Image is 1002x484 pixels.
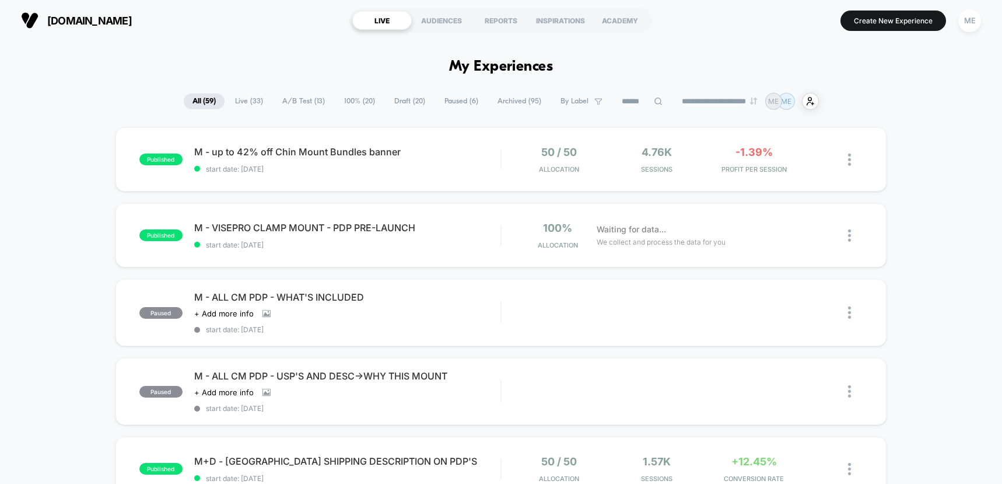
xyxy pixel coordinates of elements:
[643,455,671,468] span: 1.57k
[386,93,434,109] span: Draft ( 20 )
[194,404,501,413] span: start date: [DATE]
[47,15,132,27] span: [DOMAIN_NAME]
[436,93,487,109] span: Paused ( 6 )
[194,388,254,397] span: + Add more info
[539,165,579,173] span: Allocation
[449,58,553,75] h1: My Experiences
[840,11,946,31] button: Create New Experience
[139,386,183,398] span: paused
[590,11,650,30] div: ACADEMY
[21,12,38,29] img: Visually logo
[139,463,183,475] span: published
[541,146,577,158] span: 50 / 50
[489,93,550,109] span: Archived ( 95 )
[17,11,135,30] button: [DOMAIN_NAME]
[194,325,501,334] span: start date: [DATE]
[194,222,501,234] span: M - VISEPRO CLAMP MOUNT - PDP PRE-LAUNCH
[848,154,851,166] img: close
[848,307,851,319] img: close
[735,146,773,158] span: -1.39%
[543,222,572,234] span: 100%
[708,475,800,483] span: CONVERSION RATE
[560,97,588,106] span: By Label
[848,385,851,398] img: close
[611,475,702,483] span: Sessions
[750,98,757,105] img: end
[194,370,501,382] span: M - ALL CM PDP - USP'S AND DESC->WHY THIS MOUNT
[335,93,384,109] span: 100% ( 20 )
[194,455,501,467] span: M+D - [GEOGRAPHIC_DATA] SHIPPING DESCRIPTION ON PDP'S
[955,9,985,33] button: ME
[848,229,851,242] img: close
[768,97,779,106] p: ME
[184,93,225,109] span: All ( 59 )
[731,455,777,468] span: +12.45%
[642,146,672,158] span: 4.76k
[412,11,471,30] div: AUDIENCES
[194,241,501,249] span: start date: [DATE]
[958,9,981,32] div: ME
[139,154,183,165] span: published
[597,236,726,248] span: We collect and process the data for you
[352,11,412,30] div: LIVE
[471,11,531,30] div: REPORTS
[708,165,800,173] span: PROFIT PER SESSION
[274,93,334,109] span: A/B Test ( 13 )
[848,463,851,475] img: close
[781,97,791,106] p: ME
[139,307,183,319] span: paused
[194,309,254,318] span: + Add more info
[611,165,702,173] span: Sessions
[541,455,577,468] span: 50 / 50
[226,93,272,109] span: Live ( 33 )
[597,223,666,236] span: Waiting for data...
[194,474,501,483] span: start date: [DATE]
[194,165,501,173] span: start date: [DATE]
[139,229,183,241] span: published
[531,11,590,30] div: INSPIRATIONS
[539,475,579,483] span: Allocation
[194,146,501,158] span: M - up to 42% off Chin Mount Bundles banner
[194,291,501,303] span: M - ALL CM PDP - WHAT'S INCLUDED
[538,241,578,249] span: Allocation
